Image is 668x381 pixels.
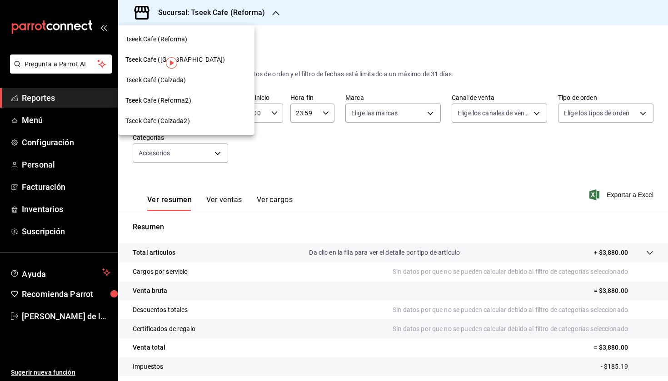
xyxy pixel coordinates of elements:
[125,75,186,85] span: Tseek Café (Calzada)
[125,55,225,64] span: Tseek Cafe ([GEOGRAPHIC_DATA])
[118,29,254,49] div: Tseek Cafe (Reforma)
[125,96,191,105] span: Tseek Cafe (Reforma2)
[125,35,188,44] span: Tseek Cafe (Reforma)
[118,49,254,70] div: Tseek Cafe ([GEOGRAPHIC_DATA])
[166,57,177,69] img: Tooltip marker
[125,116,190,126] span: Tseek Cafe (Calzada2)
[118,70,254,90] div: Tseek Café (Calzada)
[118,111,254,131] div: Tseek Cafe (Calzada2)
[118,90,254,111] div: Tseek Cafe (Reforma2)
